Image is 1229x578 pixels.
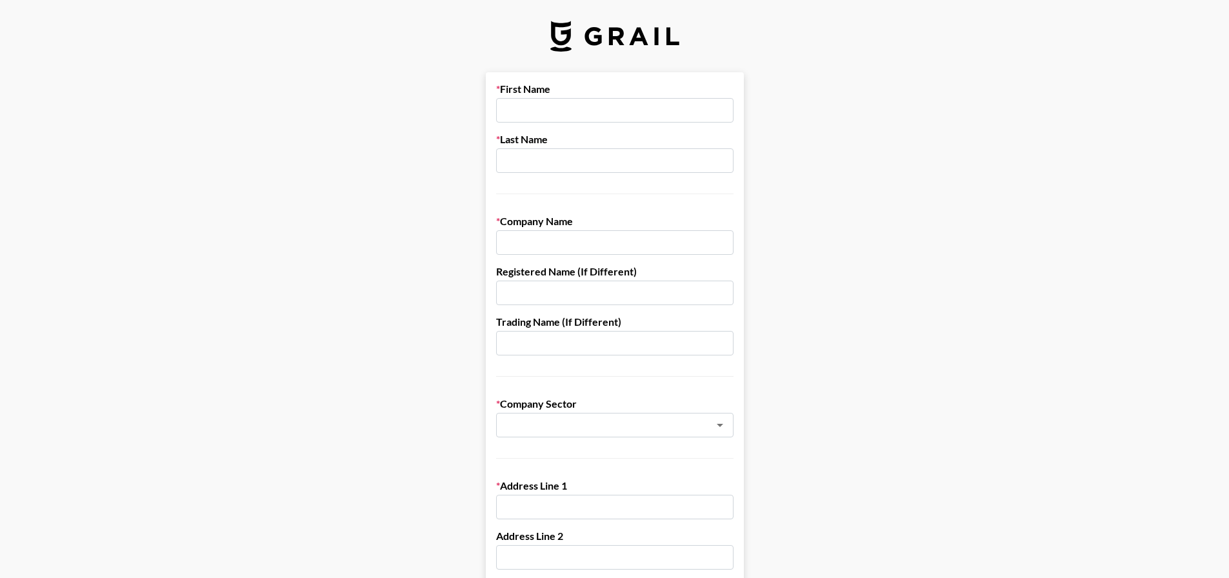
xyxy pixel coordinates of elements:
button: Open [711,416,729,434]
label: Address Line 1 [496,479,734,492]
label: First Name [496,83,734,95]
img: Grail Talent Logo [550,21,679,52]
label: Registered Name (If Different) [496,265,734,278]
label: Company Name [496,215,734,228]
label: Company Sector [496,397,734,410]
label: Trading Name (If Different) [496,315,734,328]
label: Address Line 2 [496,530,734,543]
label: Last Name [496,133,734,146]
